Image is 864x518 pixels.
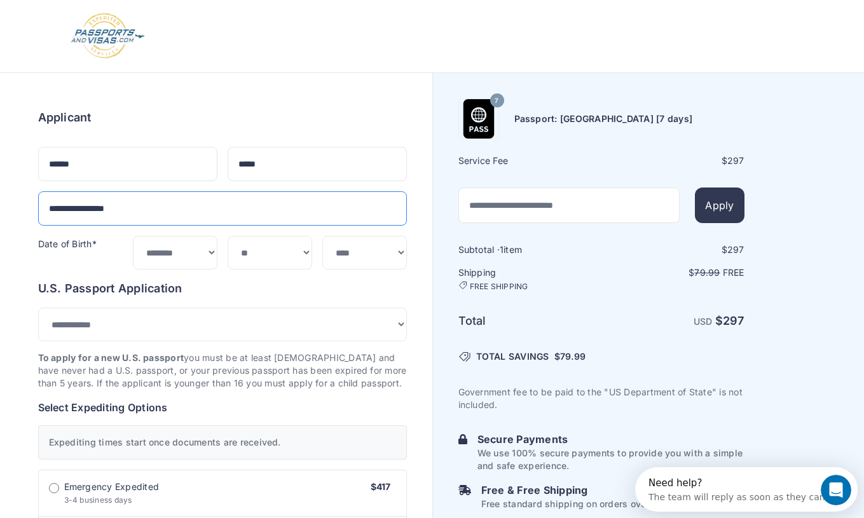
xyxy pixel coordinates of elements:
p: We use 100% secure payments to provide you with a simple and safe experience. [477,447,744,472]
img: Logo [70,13,146,60]
span: 79.99 [694,267,720,278]
span: Free [723,267,744,278]
p: Free standard shipping on orders over $100. [481,498,676,510]
img: Product Name [459,99,498,139]
h6: Select Expediting Options [38,400,407,415]
span: Emergency Expedited [64,481,160,493]
span: $417 [371,481,391,492]
h6: Applicant [38,109,92,126]
div: Need help? [13,11,190,21]
span: $ [554,350,586,363]
p: Government fee to be paid to the "US Department of State" is not included. [458,386,744,411]
h6: U.S. Passport Application [38,280,407,297]
span: 3-4 business days [64,495,132,505]
iframe: Intercom live chat [821,475,851,505]
span: USD [694,316,713,327]
span: 1 [500,244,504,255]
h6: Subtotal · item [458,243,600,256]
span: 297 [727,155,744,166]
div: $ [603,154,744,167]
div: Open Intercom Messenger [5,5,228,40]
span: 7 [495,93,498,109]
h6: Total [458,312,600,330]
span: 297 [727,244,744,255]
p: $ [603,266,744,279]
div: Expediting times start once documents are received. [38,425,407,460]
iframe: Intercom live chat discovery launcher [635,467,858,512]
p: you must be at least [DEMOGRAPHIC_DATA] and have never had a U.S. passport, or your previous pass... [38,351,407,390]
h6: Passport: [GEOGRAPHIC_DATA] [7 days] [514,112,693,125]
label: Date of Birth* [38,238,97,249]
h6: Service Fee [458,154,600,167]
div: The team will reply as soon as they can [13,21,190,34]
span: TOTAL SAVINGS [476,350,549,363]
button: Apply [695,187,744,223]
h6: Secure Payments [477,432,744,447]
h6: Shipping [458,266,600,292]
strong: $ [715,314,744,327]
span: 79.99 [560,351,586,362]
span: FREE SHIPPING [470,282,528,292]
strong: To apply for a new U.S. passport [38,352,184,363]
span: 297 [723,314,744,327]
h6: Free & Free Shipping [481,482,676,498]
div: $ [603,243,744,256]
